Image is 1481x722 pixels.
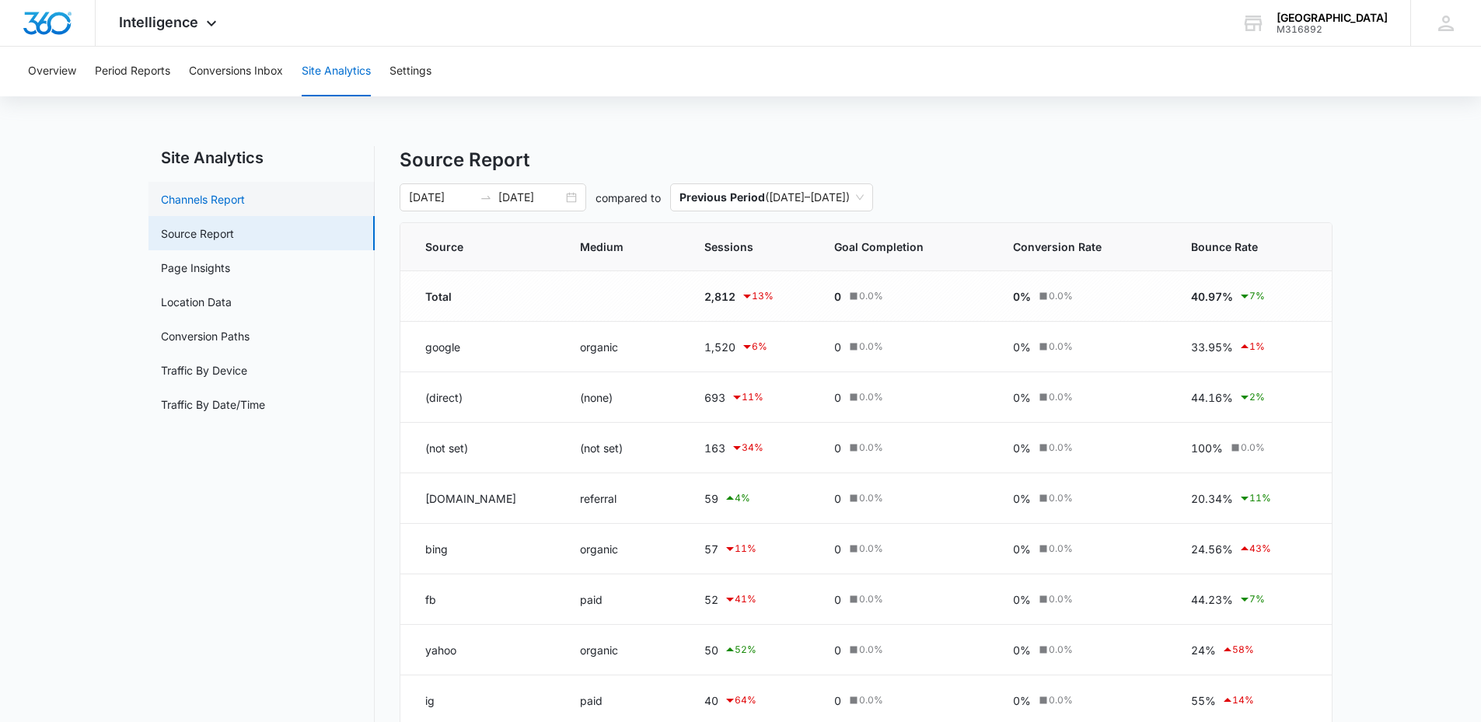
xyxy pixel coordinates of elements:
[834,389,976,406] div: 0
[1013,541,1154,557] div: 0%
[1277,24,1388,35] div: account id
[847,592,883,606] div: 0.0 %
[847,693,883,707] div: 0.0 %
[400,473,561,524] td: [DOMAIN_NAME]
[834,692,976,709] div: 0
[400,322,561,372] td: google
[724,489,750,507] div: 4 %
[1238,287,1265,305] div: 7 %
[679,184,864,211] span: ( [DATE] – [DATE] )
[704,287,798,305] div: 2,812
[1191,691,1307,710] div: 55%
[834,591,976,608] div: 0
[847,289,883,303] div: 0.0 %
[389,47,431,96] button: Settings
[161,362,247,378] a: Traffic By Device
[561,423,685,473] td: (not set)
[1036,643,1073,657] div: 0.0 %
[847,441,883,455] div: 0.0 %
[28,47,76,96] button: Overview
[834,288,976,305] div: 0
[161,225,234,242] a: Source Report
[561,322,685,372] td: organic
[1191,590,1307,609] div: 44.23%
[704,489,798,507] div: 59
[161,396,265,413] a: Traffic By Date/Time
[724,539,756,558] div: 11 %
[1036,491,1073,505] div: 0.0 %
[596,190,661,206] p: compared to
[704,388,798,406] div: 693
[704,438,798,457] div: 163
[561,372,685,423] td: (none)
[425,239,520,255] span: Source
[561,625,685,675] td: organic
[161,260,230,276] a: Page Insights
[1013,642,1154,658] div: 0%
[400,271,561,322] td: Total
[400,146,1333,174] h4: Source Report
[731,438,763,457] div: 34 %
[724,691,756,710] div: 64 %
[561,473,685,524] td: referral
[834,239,953,255] span: Goal Completion
[400,524,561,574] td: bing
[1221,691,1254,710] div: 14 %
[1013,239,1131,255] span: Conversion Rate
[1013,339,1154,355] div: 0%
[731,388,763,406] div: 11 %
[580,239,644,255] span: Medium
[1036,441,1073,455] div: 0.0 %
[704,239,775,255] span: Sessions
[1013,389,1154,406] div: 0%
[400,625,561,675] td: yahoo
[1013,490,1154,507] div: 0%
[1238,590,1265,609] div: 7 %
[679,190,765,204] p: Previous Period
[1221,640,1254,659] div: 58 %
[704,539,798,558] div: 57
[1191,489,1307,507] div: 20.34%
[95,47,170,96] button: Period Reports
[1238,539,1271,558] div: 43 %
[1238,489,1271,507] div: 11 %
[847,390,883,404] div: 0.0 %
[1238,337,1265,356] div: 1 %
[1191,640,1307,659] div: 24%
[847,643,883,657] div: 0.0 %
[1191,388,1307,406] div: 44.16%
[834,541,976,557] div: 0
[189,47,283,96] button: Conversions Inbox
[1191,239,1284,255] span: Bounce Rate
[704,640,798,659] div: 50
[498,189,563,206] input: End date
[148,146,375,169] h2: Site Analytics
[1191,287,1307,305] div: 40.97%
[1191,337,1307,356] div: 33.95%
[1036,693,1073,707] div: 0.0 %
[1013,591,1154,608] div: 0%
[1013,692,1154,709] div: 0%
[161,191,245,208] a: Channels Report
[741,337,767,356] div: 6 %
[1013,288,1154,305] div: 0%
[161,328,250,344] a: Conversion Paths
[1036,289,1073,303] div: 0.0 %
[1191,539,1307,558] div: 24.56%
[480,191,492,204] span: to
[847,491,883,505] div: 0.0 %
[847,542,883,556] div: 0.0 %
[741,287,774,305] div: 13 %
[724,640,756,659] div: 52 %
[724,590,756,609] div: 41 %
[704,590,798,609] div: 52
[1228,441,1265,455] div: 0.0 %
[1191,440,1307,456] div: 100%
[1036,340,1073,354] div: 0.0 %
[704,691,798,710] div: 40
[400,372,561,423] td: (direct)
[1277,12,1388,24] div: account name
[561,574,685,625] td: paid
[1036,592,1073,606] div: 0.0 %
[119,14,198,30] span: Intelligence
